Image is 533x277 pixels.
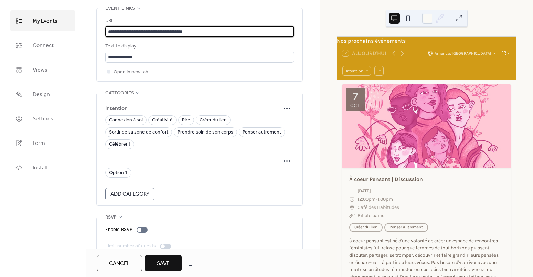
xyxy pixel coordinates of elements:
span: Save [157,259,170,268]
span: America/[GEOGRAPHIC_DATA] [435,51,491,55]
span: Option 1 [109,169,128,177]
span: Connect [33,40,54,51]
div: Nos prochains événements [337,37,516,45]
span: Categories [105,89,134,97]
span: 1:00pm [377,195,393,203]
span: Créativité [152,116,173,125]
div: ​ [349,195,355,203]
span: Sortir de sa zone de confort [109,128,168,137]
div: oct. [350,103,361,108]
span: RSVP [105,213,117,222]
span: Install [33,162,47,173]
span: My Events [33,16,57,26]
button: Cancel [97,255,142,271]
span: Café des Habitudes [358,203,399,212]
div: 7 [353,91,358,102]
span: Penser autrement [243,128,281,137]
span: Add Category [110,190,149,199]
span: [DATE] [358,187,371,195]
a: My Events [10,10,75,31]
span: Rire [182,116,190,125]
a: Settings [10,108,75,129]
div: ​ [349,203,355,212]
a: Install [10,157,75,178]
span: Settings [33,114,53,124]
a: À coeur Pensant | Discussion [349,176,423,182]
a: Views [10,59,75,80]
span: Event links [105,4,135,13]
span: 12:00pm [358,195,376,203]
span: Views [33,65,47,75]
span: - [376,195,377,203]
span: Connexion à soi [109,116,143,125]
span: Créer du lien [200,116,227,125]
button: Add Category [105,188,154,200]
span: Cancel [109,259,130,268]
button: Save [145,255,182,271]
div: ​ [349,212,355,220]
span: Intention [105,105,280,113]
span: Design [33,89,50,100]
div: Limit number of guests [105,242,156,251]
a: Connect [10,35,75,56]
div: ​ [349,187,355,195]
a: Design [10,84,75,105]
div: Enable RSVP [105,226,132,234]
a: Billets par ici. [358,213,387,219]
a: Form [10,132,75,153]
div: URL [105,17,292,25]
div: Text to display [105,42,292,51]
span: Open in new tab [114,68,148,76]
span: Prendre soin de son corps [178,128,233,137]
span: Form [33,138,45,149]
span: Célébrer ! [109,140,130,149]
